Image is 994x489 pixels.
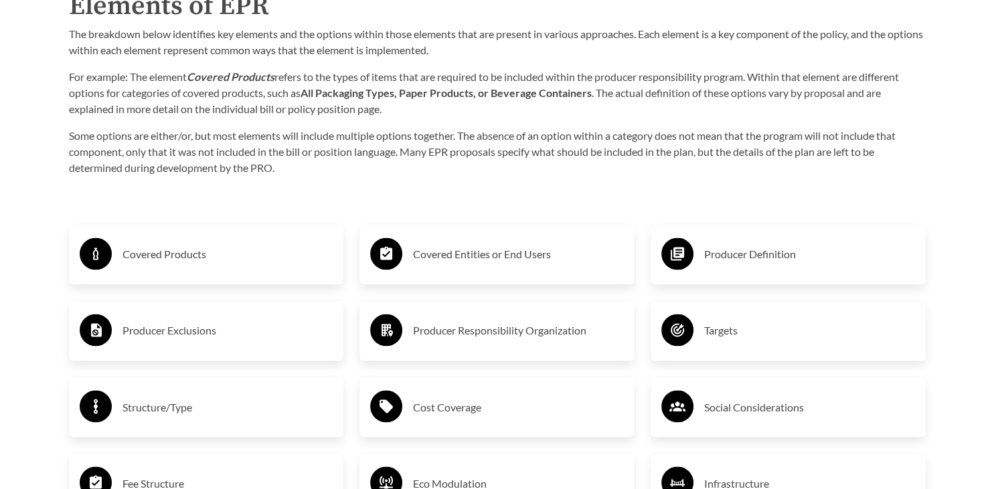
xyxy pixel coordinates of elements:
[187,70,274,83] strong: Covered Products
[413,243,624,265] h3: Covered Entities or End Users
[413,396,624,417] h3: Cost Coverage
[413,320,624,341] h3: Producer Responsibility Organization
[69,128,926,176] p: Some options are either/or, but most elements will include multiple options together. The absence...
[122,320,333,341] h3: Producer Exclusions
[122,243,333,265] h3: Covered Products
[704,243,915,265] h3: Producer Definition
[122,396,333,417] h3: Structure/Type
[704,396,915,417] h3: Social Considerations
[69,26,926,58] p: The breakdown below identifies key elements and the options within those elements that are presen...
[301,86,592,99] strong: All Packaging Types, Paper Products, or Beverage Containers
[69,69,926,117] p: For example: The element refers to the types of items that are required to be included within the...
[704,320,915,341] h3: Targets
